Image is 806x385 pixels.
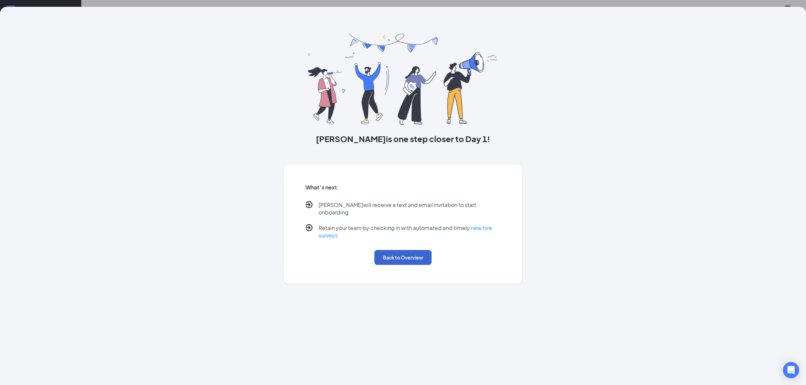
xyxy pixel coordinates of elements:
div: Open Intercom Messenger [783,362,799,378]
p: Retain your team by checking in with automated and timely [319,224,501,239]
p: [PERSON_NAME] will receive a text and email invitation to start onboarding [319,201,501,216]
button: Back to Overview [374,250,432,265]
h3: [PERSON_NAME] is one step closer to Day 1! [284,133,522,144]
img: you are all set [308,34,498,125]
a: new hire surveys [319,224,492,239]
h5: What’s next [306,184,501,191]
